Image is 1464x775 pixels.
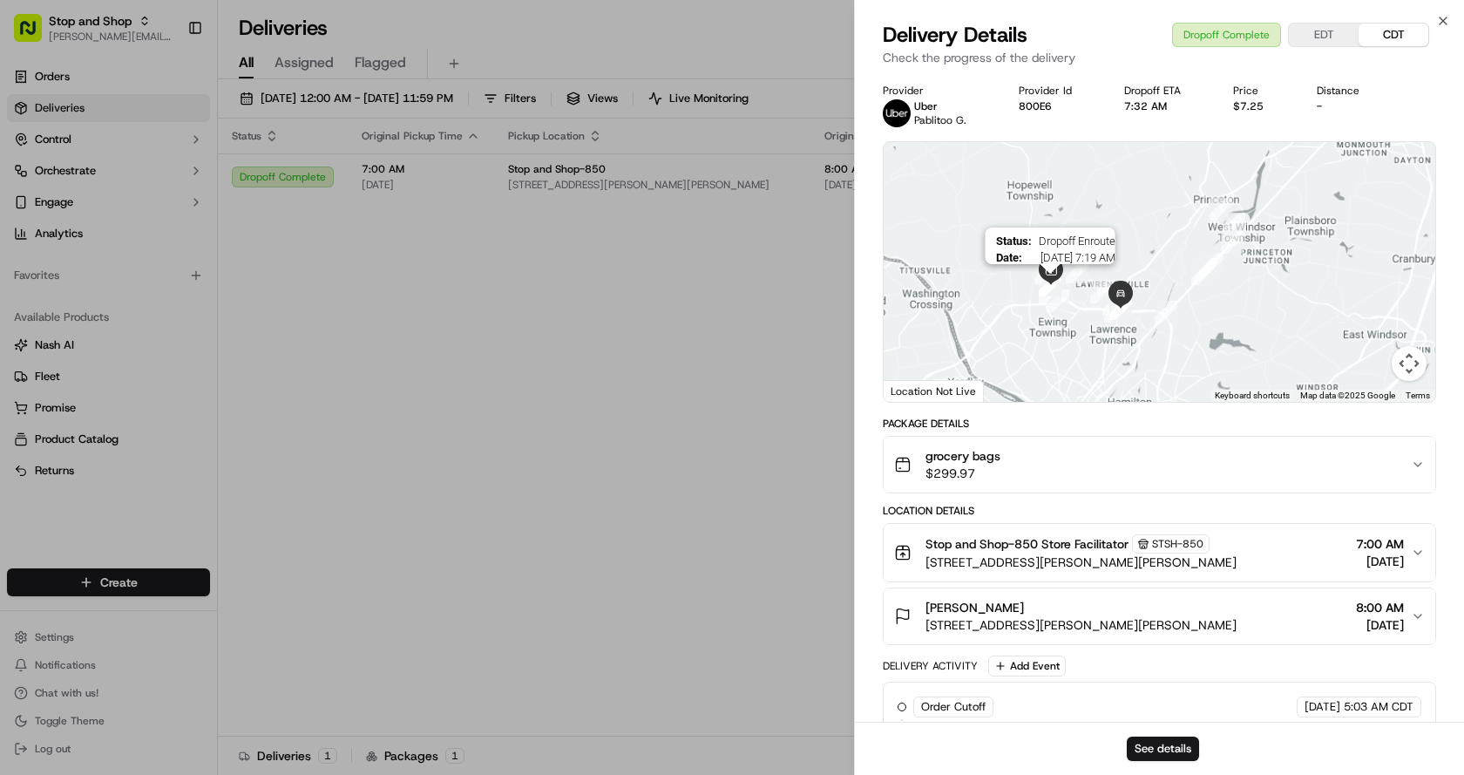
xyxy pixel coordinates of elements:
[925,447,1000,465] span: grocery bags
[925,616,1237,634] span: [STREET_ADDRESS][PERSON_NAME][PERSON_NAME]
[883,417,1436,431] div: Package Details
[173,296,211,309] span: Pylon
[1184,255,1221,292] div: 6
[925,535,1128,553] span: Stop and Shop-850 Store Facilitator
[883,21,1027,49] span: Delivery Details
[1392,346,1427,381] button: Map camera controls
[1194,246,1230,282] div: 4
[1127,737,1199,761] button: See details
[883,84,991,98] div: Provider
[17,167,49,198] img: 1736555255976-a54dd68f-1ca7-489b-9aae-adbdc363a1c4
[884,380,984,402] div: Location Not Live
[1019,84,1096,98] div: Provider Id
[1028,251,1115,264] span: [DATE] 7:19 AM
[1344,699,1413,715] span: 5:03 AM CDT
[988,656,1066,676] button: Add Event
[883,49,1436,66] p: Check the progress of the delivery
[1233,84,1288,98] div: Price
[925,465,1000,482] span: $299.97
[123,295,211,309] a: Powered byPylon
[10,246,140,277] a: 📗Knowledge Base
[1356,553,1404,570] span: [DATE]
[1095,286,1132,323] div: 19
[17,255,31,269] div: 📗
[921,699,986,715] span: Order Cutoff
[165,253,280,270] span: API Documentation
[995,235,1031,248] span: Status :
[1059,254,1095,290] div: 17
[1300,391,1395,400] span: Map data ©2025 Google
[1148,294,1184,330] div: 7
[296,172,317,193] button: Start new chat
[1040,282,1076,319] div: 9
[914,99,966,113] p: Uber
[884,437,1435,493] button: grocery bags$299.97
[1233,99,1288,113] div: $7.25
[1124,99,1205,113] div: 7:32 AM
[883,504,1436,518] div: Location Details
[1038,235,1115,248] span: Dropoff Enroute
[1216,206,1252,242] div: 2
[1356,535,1404,553] span: 7:00 AM
[59,184,220,198] div: We're available if you need us!
[884,524,1435,581] button: Stop and Shop-850 Store FacilitatorSTSH-850[STREET_ADDRESS][PERSON_NAME][PERSON_NAME]7:00 AM[DATE]
[35,253,133,270] span: Knowledge Base
[883,659,978,673] div: Delivery Activity
[1359,24,1428,46] button: CDT
[17,17,52,52] img: Nash
[925,599,1024,616] span: [PERSON_NAME]
[995,251,1021,264] span: Date :
[883,99,911,127] img: profile_uber_ahold_partner.png
[1215,390,1290,402] button: Keyboard shortcuts
[1214,224,1250,261] div: 3
[1406,391,1430,400] a: Terms (opens in new tab)
[1203,191,1239,228] div: 1
[884,588,1435,644] button: [PERSON_NAME][STREET_ADDRESS][PERSON_NAME][PERSON_NAME]8:00 AM[DATE]
[1289,24,1359,46] button: EDT
[17,70,317,98] p: Welcome 👋
[888,379,945,402] img: Google
[59,167,286,184] div: Start new chat
[1356,599,1404,616] span: 8:00 AM
[1027,255,1064,291] div: 16
[1124,84,1205,98] div: Dropoff ETA
[1083,274,1120,310] div: 18
[1019,99,1052,113] button: 800E6
[1317,99,1384,113] div: -
[1356,616,1404,634] span: [DATE]
[140,246,287,277] a: 💻API Documentation
[888,379,945,402] a: Open this area in Google Maps (opens a new window)
[925,554,1237,571] span: [STREET_ADDRESS][PERSON_NAME][PERSON_NAME]
[914,113,966,127] span: Pablitoo G.
[1152,537,1203,551] span: STSH-850
[1188,251,1224,288] div: 5
[45,112,314,131] input: Got a question? Start typing here...
[147,255,161,269] div: 💻
[1305,699,1340,715] span: [DATE]
[1317,84,1384,98] div: Distance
